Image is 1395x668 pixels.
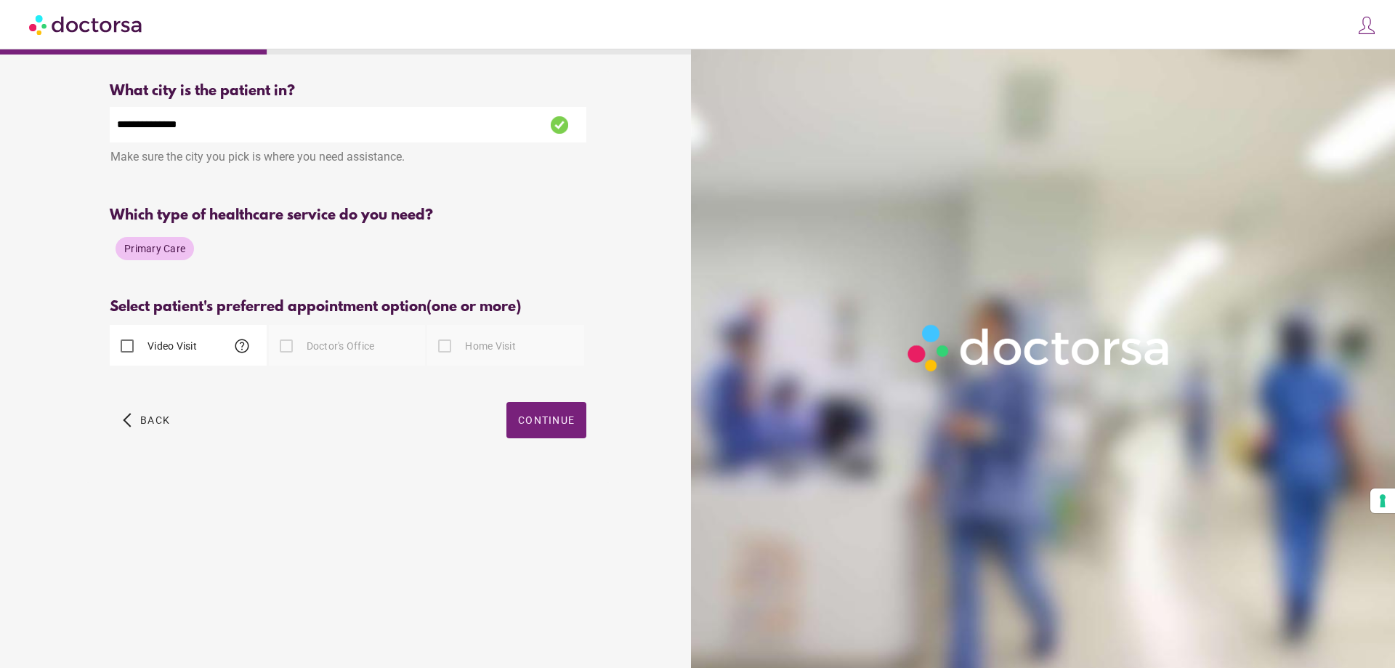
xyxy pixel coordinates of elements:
label: Doctor's Office [304,339,375,353]
span: Continue [518,414,575,426]
label: Home Visit [462,339,516,353]
img: icons8-customer-100.png [1356,15,1377,36]
div: Which type of healthcare service do you need? [110,207,586,224]
span: help [233,337,251,355]
img: Logo-Doctorsa-trans-White-partial-flat.png [900,317,1179,379]
div: What city is the patient in? [110,83,586,100]
div: Make sure the city you pick is where you need assistance. [110,142,586,174]
span: Primary Care [124,243,185,254]
span: Back [140,414,170,426]
button: arrow_back_ios Back [117,402,176,438]
label: Video Visit [145,339,197,353]
button: Continue [506,402,586,438]
button: Your consent preferences for tracking technologies [1370,488,1395,513]
div: Select patient's preferred appointment option [110,299,586,315]
span: (one or more) [426,299,521,315]
img: Doctorsa.com [29,8,144,41]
